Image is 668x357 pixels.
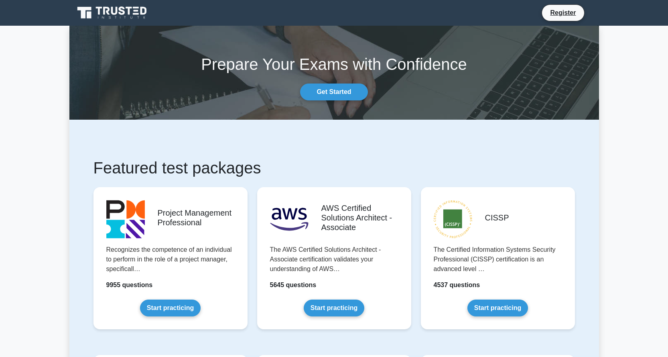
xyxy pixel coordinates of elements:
h1: Featured test packages [93,158,575,177]
a: Start practicing [467,300,528,316]
a: Start practicing [304,300,364,316]
a: Start practicing [140,300,201,316]
a: Get Started [300,84,368,100]
a: Register [545,8,581,18]
h1: Prepare Your Exams with Confidence [69,55,599,74]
